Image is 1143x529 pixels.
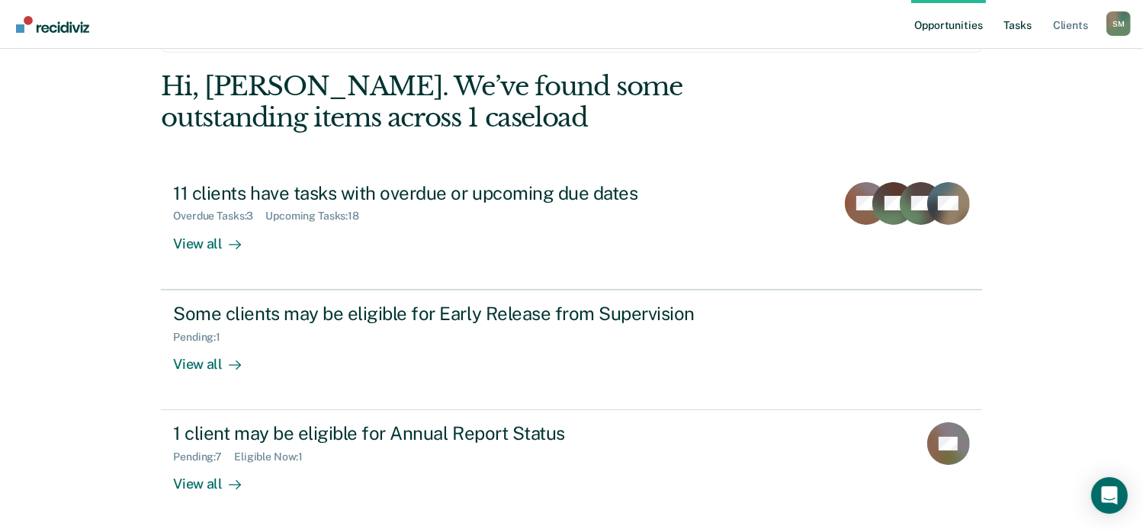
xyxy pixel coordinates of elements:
div: Open Intercom Messenger [1091,477,1128,514]
a: 11 clients have tasks with overdue or upcoming due datesOverdue Tasks:3Upcoming Tasks:18View all [161,170,981,290]
div: Overdue Tasks : 3 [173,210,265,223]
img: Recidiviz [16,16,89,33]
a: Some clients may be eligible for Early Release from SupervisionPending:1View all [161,290,981,410]
div: Upcoming Tasks : 18 [265,210,371,223]
div: 11 clients have tasks with overdue or upcoming due dates [173,182,708,204]
div: Hi, [PERSON_NAME]. We’ve found some outstanding items across 1 caseload [161,71,817,133]
button: Profile dropdown button [1106,11,1131,36]
div: Pending : 7 [173,450,234,463]
div: Some clients may be eligible for Early Release from Supervision [173,303,708,325]
div: View all [173,223,258,252]
div: View all [173,343,258,373]
div: 1 client may be eligible for Annual Report Status [173,422,708,444]
div: View all [173,463,258,493]
div: Eligible Now : 1 [234,450,315,463]
div: Pending : 1 [173,331,233,344]
div: S M [1106,11,1131,36]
